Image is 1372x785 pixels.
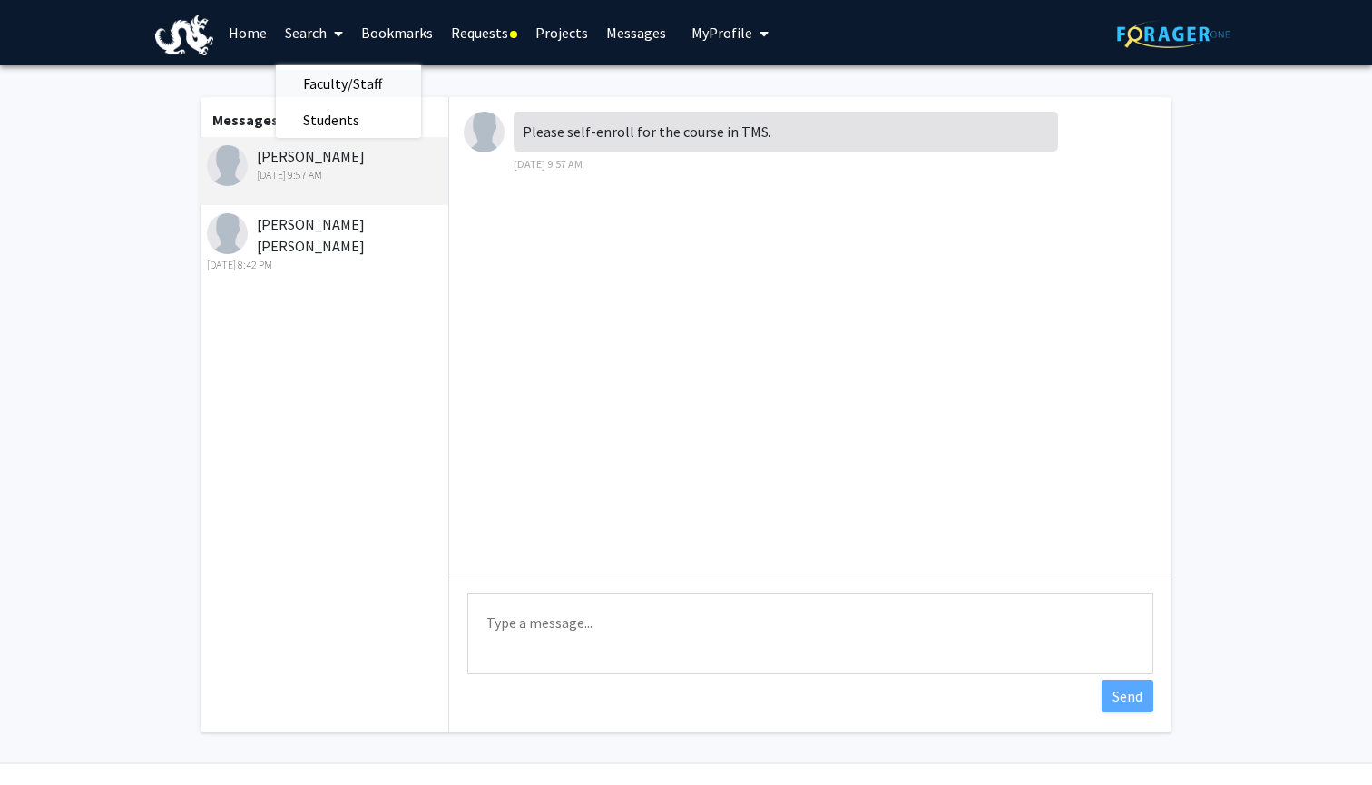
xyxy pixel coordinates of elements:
a: Search [276,1,352,64]
span: Faculty/Staff [276,65,409,102]
img: Zhiwei Chen [207,145,248,186]
a: Projects [526,1,597,64]
div: [DATE] 8:42 PM [207,257,444,273]
a: Home [220,1,276,64]
textarea: Message [467,593,1153,674]
img: ForagerOne Logo [1117,20,1230,48]
a: Messages [597,1,675,64]
a: Students [276,106,421,133]
div: [DATE] 9:57 AM [207,167,444,183]
img: Zhiwei Chen [464,112,505,152]
a: Bookmarks [352,1,442,64]
div: [PERSON_NAME] [207,145,444,183]
a: Requests [442,1,526,64]
div: [PERSON_NAME] [PERSON_NAME] [207,213,444,273]
div: Please self-enroll for the course in TMS. [514,112,1058,152]
span: Students [276,102,387,138]
iframe: Chat [14,703,77,771]
b: Messages [212,111,279,129]
img: Amanda Carneiro Marques [207,213,248,254]
button: Send [1102,680,1153,712]
a: Faculty/Staff [276,70,421,97]
span: My Profile [691,24,752,42]
span: [DATE] 9:57 AM [514,157,583,171]
img: Drexel University Logo [155,15,213,55]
